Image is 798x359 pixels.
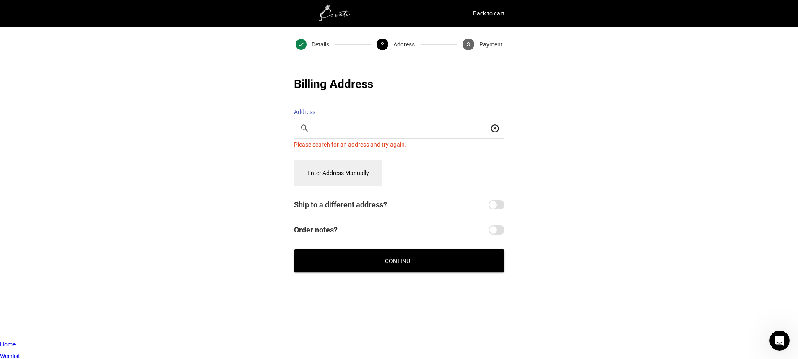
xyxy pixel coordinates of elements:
[290,27,335,62] button: 1 Details
[489,225,504,235] input: Order notes?
[294,76,504,93] h2: Billing Address
[479,39,503,50] span: Payment
[294,224,489,236] span: Order notes?
[457,27,509,62] button: 3 Payment
[393,39,415,50] span: Address
[296,39,307,50] span: 1
[473,8,504,19] a: Back to cart
[312,39,329,50] span: Details
[294,249,504,272] button: Continue
[294,199,489,211] span: Ship to a different address?
[294,5,378,22] img: white1.png
[294,160,382,186] button: Enter Address Manually
[769,331,790,351] iframe: Intercom live chat
[294,139,406,150] span: Please search for an address and try again.
[489,200,504,209] input: Ship to a different address?
[371,27,421,62] button: 2 Address
[377,39,388,50] span: 2
[294,106,504,118] label: Address
[463,39,474,50] span: 3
